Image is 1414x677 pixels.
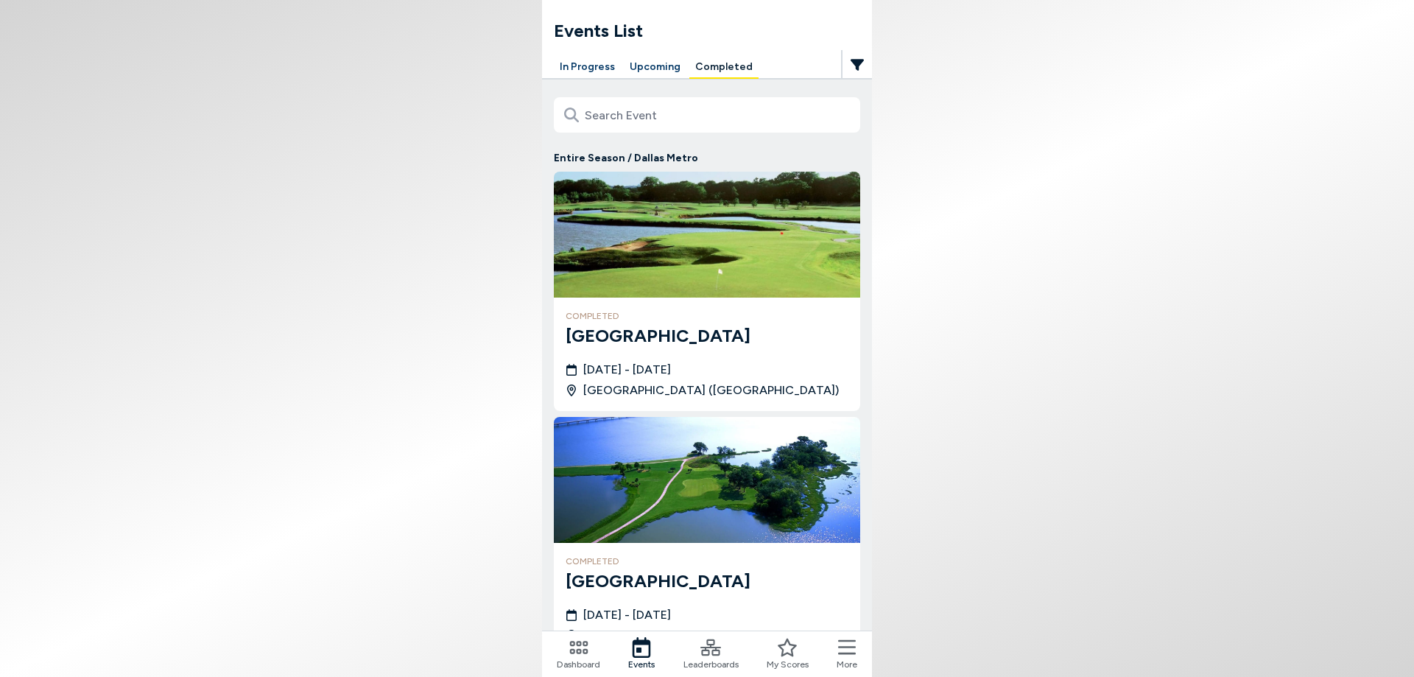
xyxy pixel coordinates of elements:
[554,150,860,166] p: Entire Season / Dallas Metro
[683,637,739,671] a: Leaderboards
[628,658,655,671] span: Events
[583,361,671,379] span: [DATE] - [DATE]
[554,97,860,133] input: Search Event
[628,637,655,671] a: Events
[554,172,860,411] a: Riversidecompleted[GEOGRAPHIC_DATA][DATE] - [DATE][GEOGRAPHIC_DATA] ([GEOGRAPHIC_DATA])
[583,382,839,399] span: [GEOGRAPHIC_DATA] ([GEOGRAPHIC_DATA])
[767,637,809,671] a: My Scores
[767,658,809,671] span: My Scores
[554,417,860,656] a: Prairie Lakescompleted[GEOGRAPHIC_DATA][DATE] - [DATE]Prairie Lakes Golf Club - Red/White
[557,637,600,671] a: Dashboard
[554,18,872,44] h1: Events List
[583,606,671,624] span: [DATE] - [DATE]
[566,555,848,568] h4: completed
[566,309,848,323] h4: completed
[837,637,857,671] button: More
[566,568,848,594] h3: [GEOGRAPHIC_DATA]
[542,56,872,79] div: Manage your account
[583,627,777,645] span: Prairie Lakes Golf Club - Red/White
[554,417,860,543] img: Prairie Lakes
[566,323,848,349] h3: [GEOGRAPHIC_DATA]
[554,172,860,298] img: Riverside
[837,658,857,671] span: More
[554,56,621,79] button: In Progress
[624,56,686,79] button: Upcoming
[683,658,739,671] span: Leaderboards
[557,658,600,671] span: Dashboard
[689,56,759,79] button: Completed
